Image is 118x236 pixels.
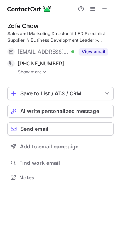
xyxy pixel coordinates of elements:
[20,90,101,96] div: Save to List / ATS / CRM
[7,4,52,13] img: ContactOut v5.3.10
[19,174,111,181] span: Notes
[7,158,114,168] button: Find work email
[7,140,114,153] button: Add to email campaign
[7,22,38,30] div: Zofe Chow
[18,60,64,67] span: [PHONE_NUMBER]
[20,108,99,114] span: AI write personalized message
[43,69,47,75] img: -
[7,122,114,136] button: Send email
[20,144,79,150] span: Add to email campaign
[7,87,114,100] button: save-profile-one-click
[18,48,69,55] span: [EMAIL_ADDRESS][DOMAIN_NAME]
[7,105,114,118] button: AI write personalized message
[7,172,114,183] button: Notes
[19,160,111,166] span: Find work email
[79,48,108,55] button: Reveal Button
[18,69,114,75] a: Show more
[7,30,114,44] div: Sales and Marketing Director ♕ LED Specialist Supplier ✰ Business Development Leader » [PERSON_NA...
[20,126,48,132] span: Send email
